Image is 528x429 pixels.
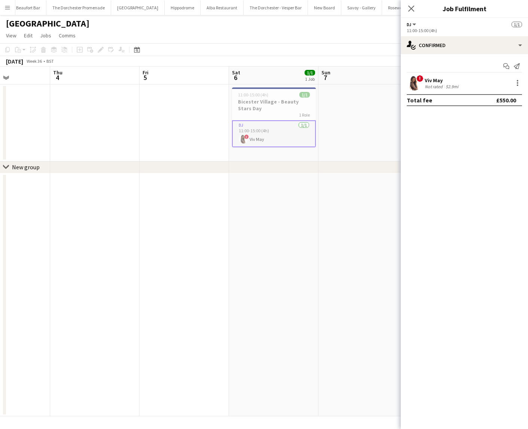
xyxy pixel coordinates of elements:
[6,18,89,29] h1: [GEOGRAPHIC_DATA]
[143,69,149,76] span: Fri
[244,0,308,15] button: The Dorchester - Vesper Bar
[238,92,268,98] span: 11:00-15:00 (4h)
[201,0,244,15] button: Alba Restaurant
[59,32,76,39] span: Comms
[12,163,40,171] div: New group
[24,32,33,39] span: Edit
[46,58,54,64] div: BST
[321,69,330,76] span: Sun
[444,84,460,89] div: 52.9mi
[141,73,149,82] span: 5
[407,28,522,33] div: 11:00-15:00 (4h)
[320,73,330,82] span: 7
[21,31,36,40] a: Edit
[52,73,62,82] span: 4
[231,73,240,82] span: 6
[40,32,51,39] span: Jobs
[232,69,240,76] span: Sat
[299,112,310,118] span: 1 Role
[407,96,432,104] div: Total fee
[3,31,19,40] a: View
[232,98,316,112] h3: Bicester Village - Beauty Stars Day
[165,0,201,15] button: Hippodrome
[232,120,316,147] app-card-role: DJ1/111:00-15:00 (4h)!Viv May
[6,32,16,39] span: View
[244,135,249,139] span: !
[341,0,382,15] button: Savoy - Gallery
[401,4,528,13] h3: Job Fulfilment
[6,58,23,65] div: [DATE]
[382,0,455,15] button: Rosewood [GEOGRAPHIC_DATA]
[305,76,315,82] div: 1 Job
[37,31,54,40] a: Jobs
[496,96,516,104] div: £550.00
[111,0,165,15] button: [GEOGRAPHIC_DATA]
[53,69,62,76] span: Thu
[46,0,111,15] button: The Dorchester Promenade
[416,75,423,82] span: !
[407,22,417,27] button: DJ
[407,22,411,27] span: DJ
[425,77,460,84] div: Viv May
[308,0,341,15] button: New Board
[401,36,528,54] div: Confirmed
[25,58,43,64] span: Week 36
[299,92,310,98] span: 1/1
[232,87,316,147] app-job-card: 11:00-15:00 (4h)1/1Bicester Village - Beauty Stars Day1 RoleDJ1/111:00-15:00 (4h)!Viv May
[425,84,444,89] div: Not rated
[305,70,315,75] span: 1/1
[512,22,522,27] span: 1/1
[56,31,79,40] a: Comms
